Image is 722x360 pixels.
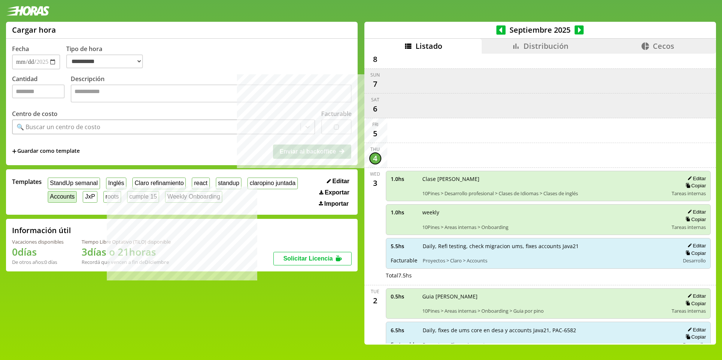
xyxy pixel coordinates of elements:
div: 8 [369,53,381,65]
span: 0.5 hs [391,293,417,300]
button: Exportar [317,189,352,196]
textarea: Descripción [71,84,352,102]
label: Tipo de hora [66,45,149,69]
span: 6.5 hs [391,327,417,334]
div: 3 [369,177,381,189]
span: Cecos [653,41,674,51]
span: Importar [324,200,349,207]
button: Editar [685,209,706,215]
label: Fecha [12,45,29,53]
span: Daily, fixes de ums core en desa y accounts Java21, PAC-6582 [423,327,675,334]
button: Copiar [683,182,706,189]
button: cumple 15 [127,191,159,203]
span: Clase [PERSON_NAME] [422,175,667,182]
label: Centro de costo [12,110,58,118]
label: Descripción [71,75,352,104]
button: Editar [685,175,706,182]
span: weekly [422,209,667,216]
button: Claro refinamiento [132,178,186,189]
button: Weekly Onboarding [165,191,222,203]
span: 10Pines > Desarrollo profesional > Clases de Idiomas > Clases de inglés [422,190,667,197]
span: Desarrollo [683,257,706,264]
span: 5.5 hs [391,243,417,250]
span: Tareas internas [672,307,706,314]
span: Templates [12,178,42,186]
button: Editar [685,243,706,249]
button: Editar [685,327,706,333]
button: react [192,178,209,189]
div: Thu [370,146,380,152]
button: Inglés [106,178,126,189]
div: 6 [369,103,381,115]
label: Cantidad [12,75,71,104]
button: StandUp semanal [48,178,100,189]
div: 4 [369,152,381,164]
label: Facturable [321,110,352,118]
button: Copiar [683,300,706,307]
span: 1.0 hs [391,209,417,216]
div: 5 [369,128,381,140]
span: 1.0 hs [391,175,417,182]
span: Editar [332,178,349,185]
button: Editar [685,293,706,299]
button: Accounts [48,191,77,203]
span: Guia [PERSON_NAME] [422,293,667,300]
button: Copiar [683,250,706,256]
span: Desarrollo [683,341,706,348]
span: Facturable [391,341,417,348]
button: JxP [83,191,97,203]
span: Solicitar Licencia [283,255,333,262]
button: Copiar [683,216,706,223]
button: Editar [325,178,352,185]
span: Daily, Refi testing, check migracion ums, fixes accounts Java21 [423,243,675,250]
span: Listado [416,41,442,51]
div: Fri [372,121,378,128]
div: Tue [371,288,379,295]
div: Total 7.5 hs [386,272,711,279]
span: Septiembre 2025 [506,25,575,35]
button: standup [216,178,242,189]
span: Proyectos > Claro > Accounts [423,341,675,348]
input: Cantidad [12,84,65,98]
div: Wed [370,171,380,177]
div: 7 [369,78,381,90]
span: Exportar [325,189,349,196]
div: 🔍 Buscar un centro de costo [17,123,100,131]
span: 10Pines > Areas internas > Onboarding [422,224,667,230]
div: Sun [370,72,380,78]
button: claropino juntada [247,178,297,189]
b: Diciembre [145,259,169,265]
div: 2 [369,295,381,307]
button: roots [103,191,121,203]
img: logotipo [6,6,50,16]
h1: 3 días o 21 horas [82,245,171,259]
div: Vacaciones disponibles [12,238,64,245]
div: Recordá que vencen a fin de [82,259,171,265]
span: Tareas internas [672,224,706,230]
span: Tareas internas [672,190,706,197]
div: De otros años: 0 días [12,259,64,265]
span: +Guardar como template [12,147,80,155]
h1: Cargar hora [12,25,56,35]
button: Solicitar Licencia [273,252,352,265]
span: Proyectos > Claro > Accounts [423,257,675,264]
select: Tipo de hora [66,54,143,68]
span: Facturable [391,257,417,264]
span: Distribución [523,41,569,51]
span: + [12,147,17,155]
div: Sat [371,96,379,103]
h1: 0 días [12,245,64,259]
h2: Información útil [12,225,71,235]
button: Copiar [683,334,706,340]
span: 10Pines > Areas internas > Onboarding > Guia por pino [422,307,667,314]
div: scrollable content [364,54,716,343]
div: Tiempo Libre Optativo (TiLO) disponible [82,238,171,245]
